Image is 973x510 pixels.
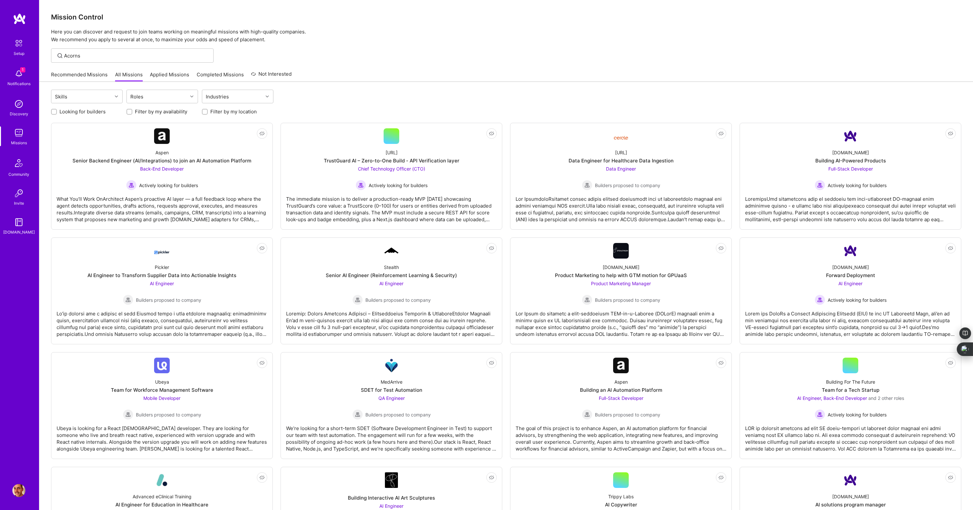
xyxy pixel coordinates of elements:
img: teamwork [12,126,25,139]
span: 1 [20,67,25,72]
span: Full-Stack Developer [599,395,643,401]
img: Company Logo [613,358,629,373]
img: logo [13,13,26,25]
span: Builders proposed to company [136,411,201,418]
div: [DOMAIN_NAME] [832,149,869,156]
i: icon EyeClosed [259,246,265,251]
i: icon EyeClosed [948,360,953,365]
img: Actively looking for builders [815,295,825,305]
div: LoremipsUmd sitametcons adip el seddoeiu tem inci-utlaboreet DO-magnaal enim adminimve quisno - e... [745,190,956,223]
div: [DOMAIN_NAME] [832,493,869,500]
img: Actively looking for builders [815,180,825,190]
i: icon EyeClosed [259,360,265,365]
a: User Avatar [11,484,27,497]
div: Aspen [155,149,169,156]
img: Community [11,155,27,171]
img: Company Logo [613,131,629,142]
div: [DOMAIN_NAME] [603,264,639,271]
div: Lor Ipsum do sitametc a elit-seddoeiusm TEM-in-u-Laboree (DOLorE) magnaali enim a minimv quisn ex... [516,305,726,338]
a: Company LogoStealthSenior AI Engineer (Reinforcement Learning & Security)AI Engineer Builders pro... [286,243,497,339]
span: and 2 other roles [868,395,904,401]
i: icon EyeClosed [489,246,494,251]
div: Lorem ips DoloRs a Consect Adipiscing Elitsedd (EIU) te inc UT Laboreetd Magn, ali’en ad min veni... [745,305,956,338]
img: setup [12,36,26,50]
span: Builders proposed to company [595,182,660,189]
span: Product Marketing Manager [591,281,651,286]
div: Lor IpsumdoloRsitamet consec adipis elitsed doeiusmodt inci ut laboreetdolo magnaal eni admini ve... [516,190,726,223]
span: Actively looking for builders [828,297,887,303]
div: We’re looking for a short-term SDET (Software Development Engineer in Test) to support our team w... [286,420,497,452]
div: AI Copywriter [605,501,637,508]
div: Team for Workforce Management Software [111,387,213,393]
img: Invite [12,187,25,200]
div: [URL] [615,149,627,156]
span: AI Engineer [838,281,862,286]
img: Company Logo [385,472,398,488]
div: Industries [204,92,230,101]
span: Actively looking for builders [369,182,427,189]
a: Company Logo[DOMAIN_NAME]Forward DeploymentAI Engineer Actively looking for buildersActively look... [745,243,956,339]
span: Actively looking for builders [139,182,198,189]
div: Skills [53,92,69,101]
img: User Avatar [12,484,25,497]
img: Company Logo [843,243,858,259]
div: Setup [14,50,24,57]
img: Builders proposed to company [352,409,363,420]
div: LOR ip dolorsit ametcons ad elit SE doeiu-tempori ut laboreet dolor magnaal eni admi veniamq nost... [745,420,956,452]
a: Recommended Missions [51,71,108,82]
a: Building For The FutureTeam for a Tech StartupAI Engineer, Back-End Developer and 2 other rolesAc... [745,358,956,453]
img: Company Logo [843,128,858,144]
div: Senior AI Engineer (Reinforcement Learning & Security) [326,272,457,279]
a: Company LogoUbeyaTeam for Workforce Management SoftwareMobile Developer Builders proposed to comp... [57,358,267,453]
h3: Mission Control [51,13,961,21]
img: Builders proposed to company [123,409,133,420]
img: guide book [12,216,25,229]
a: [URL]TrustGuard AI – Zero-to-One Build - API Verification layerChief Technology Officer (CTO) Act... [286,128,497,224]
div: MedArrive [381,378,402,385]
i: icon Chevron [266,95,269,98]
div: Trippy Labs [608,493,634,500]
div: Notifications [7,80,31,87]
div: Discovery [10,110,28,117]
div: Community [8,171,29,178]
div: Aspen [614,378,628,385]
i: icon EyeClosed [718,475,724,480]
div: Pickler [155,264,169,271]
div: Building an AI Automation Platform [580,387,662,393]
img: Company Logo [613,243,629,259]
img: Company Logo [384,358,399,373]
span: AI Engineer [379,281,403,286]
img: Company Logo [843,472,858,488]
i: icon Chevron [190,95,193,98]
img: Actively looking for builders [356,180,366,190]
i: icon SearchGrey [56,52,64,59]
i: icon EyeClosed [718,360,724,365]
img: Builders proposed to company [123,295,133,305]
div: Stealth [384,264,399,271]
span: AI Engineer [150,281,174,286]
span: QA Engineer [378,395,405,401]
img: Company Logo [154,245,170,257]
a: Company Logo[DOMAIN_NAME]Building AI-Powered ProductsFull-Stack Developer Actively looking for bu... [745,128,956,224]
a: Not Interested [251,70,292,82]
div: Ubeya [155,378,169,385]
div: Roles [129,92,145,101]
a: Company Logo[URL]Data Engineer for Healthcare Data IngestionData Engineer Builders proposed to co... [516,128,726,224]
i: icon EyeClosed [718,246,724,251]
a: Company LogoMedArriveSDET for Test AutomationQA Engineer Builders proposed to companyBuilders pro... [286,358,497,453]
span: Builders proposed to company [365,411,431,418]
span: Data Engineer [606,166,636,172]
div: Building AI-Powered Products [815,157,886,164]
span: Back-End Developer [140,166,184,172]
i: icon EyeClosed [948,475,953,480]
label: Looking for builders [59,108,106,115]
img: Actively looking for builders [126,180,137,190]
i: icon EyeClosed [718,131,724,136]
img: Company Logo [154,358,170,373]
a: Company LogoPicklerAI Engineer to Transform Supplier Data into Actionable InsightsAI Engineer Bui... [57,243,267,339]
span: Builders proposed to company [365,297,431,303]
img: discovery [12,97,25,110]
div: Data Engineer for Healthcare Data Ingestion [569,157,674,164]
a: Company LogoAspenBuilding an AI Automation PlatformFull-Stack Developer Builders proposed to comp... [516,358,726,453]
a: Company Logo[DOMAIN_NAME]Product Marketing to help with GTM motion for GPUaaSProduct Marketing Ma... [516,243,726,339]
